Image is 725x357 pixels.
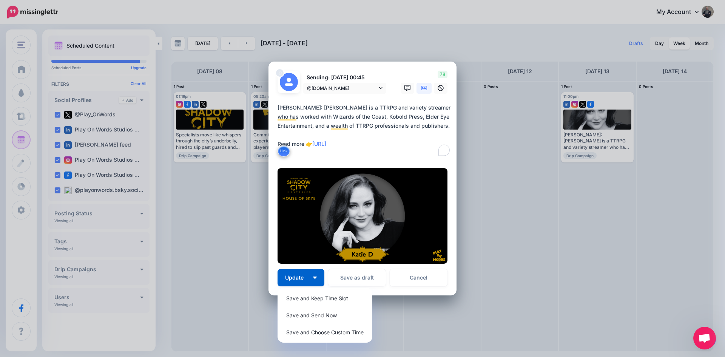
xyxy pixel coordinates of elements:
a: @[DOMAIN_NAME] [303,83,386,94]
p: Sending: [DATE] 00:45 [303,73,386,82]
span: Update [285,275,309,280]
textarea: To enrich screen reader interactions, please activate Accessibility in Grammarly extension settings [278,103,451,158]
img: user_default_image.png [280,73,298,91]
a: Save and Send Now [281,308,369,323]
a: Save and Choose Custom Time [281,325,369,340]
img: BPOETK63FK3T2V4TUBRETADKYCPS1Y21.png [278,168,447,264]
div: Update [278,288,372,343]
a: Save and Keep Time Slot [281,291,369,306]
button: Update [278,269,324,286]
button: Save as draft [328,269,386,286]
div: [PERSON_NAME]: [PERSON_NAME] is a TTRPG and variety streamer who has worked with Wizards of the C... [278,103,451,148]
button: Link [278,145,290,157]
img: arrow-down-white.png [313,277,317,279]
span: 78 [438,71,447,78]
span: @[DOMAIN_NAME] [307,84,377,92]
a: Cancel [390,269,447,286]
